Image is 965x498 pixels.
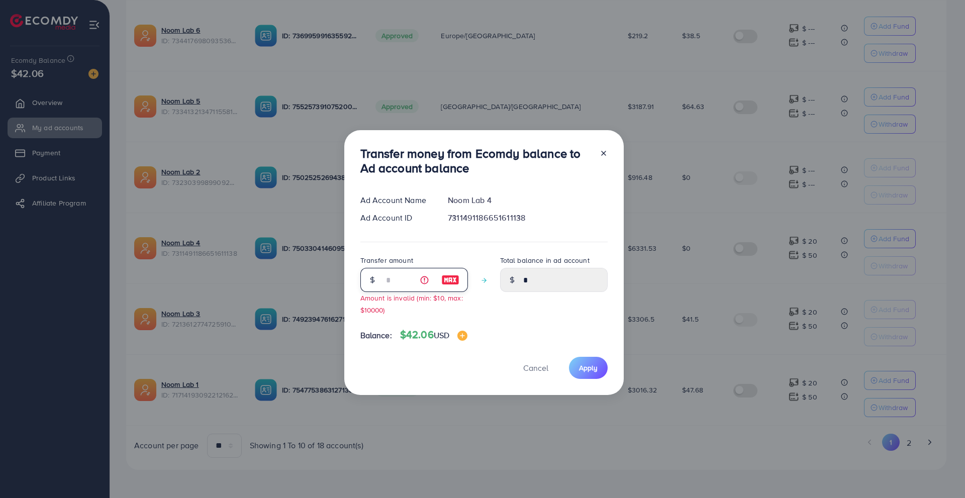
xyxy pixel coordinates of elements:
[440,212,615,224] div: 7311491186651611138
[457,331,467,341] img: image
[352,194,440,206] div: Ad Account Name
[500,255,590,265] label: Total balance in ad account
[922,453,957,490] iframe: Chat
[360,330,392,341] span: Balance:
[569,357,608,378] button: Apply
[400,329,467,341] h4: $42.06
[434,330,449,341] span: USD
[360,146,592,175] h3: Transfer money from Ecomdy balance to Ad account balance
[579,363,598,373] span: Apply
[441,274,459,286] img: image
[440,194,615,206] div: Noom Lab 4
[511,357,561,378] button: Cancel
[352,212,440,224] div: Ad Account ID
[523,362,548,373] span: Cancel
[360,293,463,314] small: Amount is invalid (min: $10, max: $10000)
[360,255,413,265] label: Transfer amount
